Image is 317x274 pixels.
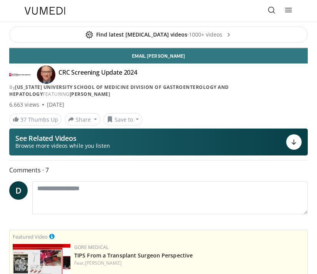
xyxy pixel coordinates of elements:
a: [US_STATE] University School of Medicine Division of Gastroenterology and Hepatology [9,84,229,97]
a: Email [PERSON_NAME] [9,48,308,63]
a: Find latest [MEDICAL_DATA] videos·1000+ videos [9,27,308,43]
img: Avatar [37,65,55,84]
span: Find latest [MEDICAL_DATA] videos [85,31,187,38]
button: Share [65,113,100,125]
small: Featured Video [13,233,48,240]
span: 37 [20,116,27,123]
a: [PERSON_NAME] [70,91,110,97]
a: 37 Thumbs Up [9,114,62,125]
div: Feat. [74,260,304,267]
span: 6,663 views [9,101,39,109]
img: VuMedi Logo [25,7,65,15]
div: By FEATURING [9,84,308,98]
div: [DATE] [47,101,64,109]
button: Save to [103,113,143,125]
span: Comments 7 [9,165,308,175]
a: This is paid for by Gore Medical [49,232,55,241]
a: Gore Medical [74,244,108,251]
span: Browse more videos while you listen [15,142,110,150]
button: See Related Videos Browse more videos while you listen [9,129,308,155]
a: D [9,181,28,200]
p: See Related Videos [15,134,110,142]
a: [PERSON_NAME] [85,260,122,266]
span: 1000+ videos [189,31,232,38]
a: TIPS From a Transplant Surgeon Perspective [74,252,193,259]
img: Indiana University School of Medicine Division of Gastroenterology and Hepatology [9,68,31,81]
h4: CRC Screening Update 2024 [58,68,137,81]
